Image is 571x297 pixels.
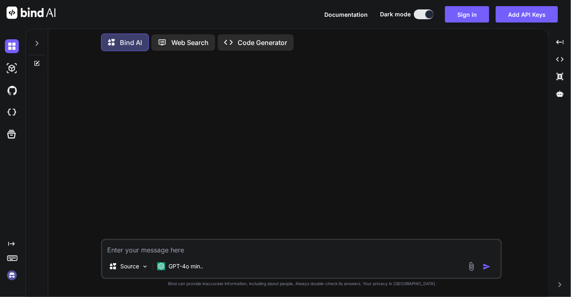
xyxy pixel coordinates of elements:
img: darkAi-studio [5,61,19,75]
span: Dark mode [380,10,411,18]
img: Bind AI [7,7,56,19]
button: Sign in [445,6,489,22]
img: GPT-4o mini [157,262,165,270]
img: Pick Models [142,263,148,270]
img: darkChat [5,39,19,53]
p: Source [120,262,139,270]
p: Bind can provide inaccurate information, including about people. Always double-check its answers.... [101,281,502,287]
img: githubDark [5,83,19,97]
img: signin [5,268,19,282]
span: Documentation [324,11,368,18]
button: Documentation [324,10,368,19]
img: icon [483,263,491,271]
img: cloudideIcon [5,106,19,119]
p: Bind AI [120,38,142,47]
p: Web Search [171,38,209,47]
img: attachment [467,262,476,271]
p: Code Generator [238,38,287,47]
button: Add API Keys [496,6,558,22]
p: GPT-4o min.. [169,262,203,270]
